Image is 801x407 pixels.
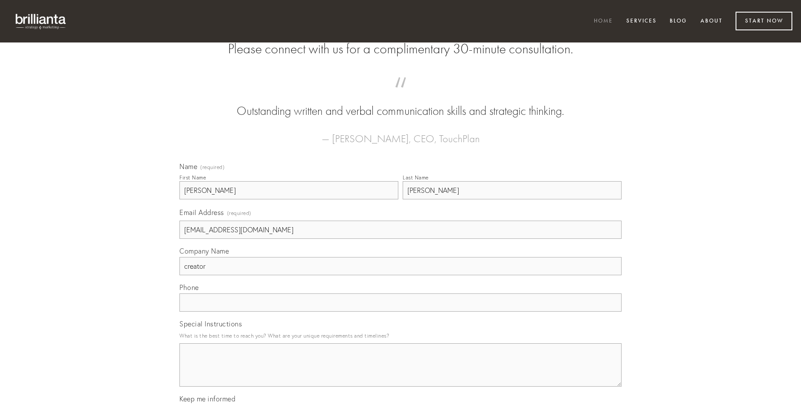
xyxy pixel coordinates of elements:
[179,174,206,181] div: First Name
[588,14,619,29] a: Home
[9,9,74,34] img: brillianta - research, strategy, marketing
[193,120,608,147] figcaption: — [PERSON_NAME], CEO, TouchPlan
[179,330,622,342] p: What is the best time to reach you? What are your unique requirements and timelines?
[179,283,199,292] span: Phone
[664,14,693,29] a: Blog
[227,207,251,219] span: (required)
[403,174,429,181] div: Last Name
[193,86,608,120] blockquote: Outstanding written and verbal communication skills and strategic thinking.
[179,41,622,57] h2: Please connect with us for a complimentary 30-minute consultation.
[621,14,662,29] a: Services
[695,14,728,29] a: About
[736,12,792,30] a: Start Now
[200,165,225,170] span: (required)
[193,86,608,103] span: “
[179,247,229,255] span: Company Name
[179,394,235,403] span: Keep me informed
[179,162,197,171] span: Name
[179,319,242,328] span: Special Instructions
[179,208,224,217] span: Email Address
